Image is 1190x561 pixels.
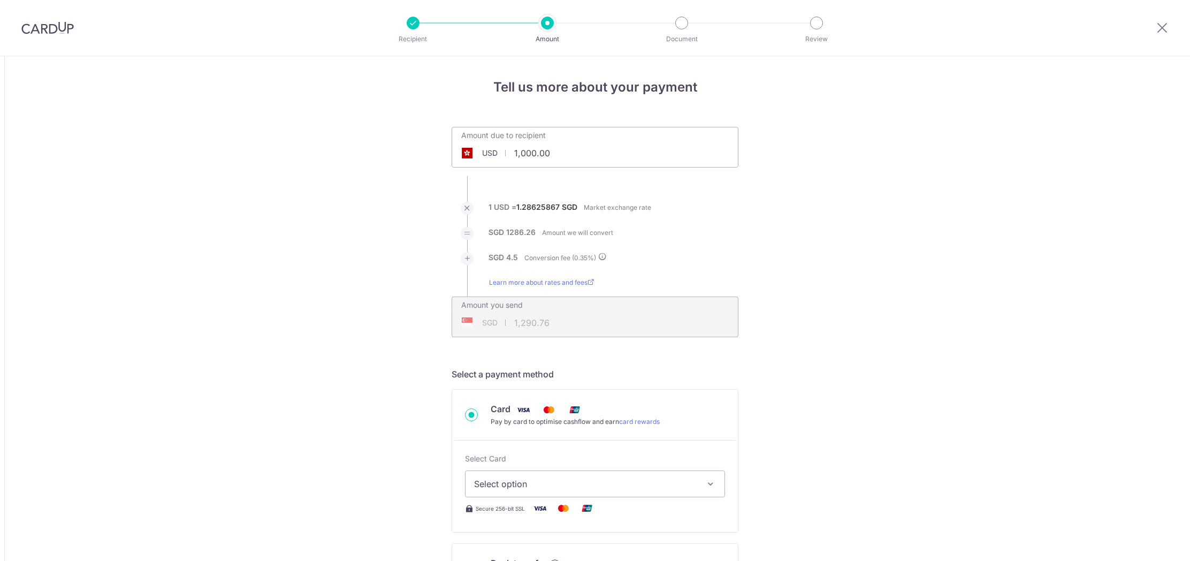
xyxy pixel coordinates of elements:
[482,317,498,328] span: SGD
[489,202,577,219] label: 1 USD =
[516,202,560,213] label: 1.28625867
[452,78,738,97] h4: Tell us more about your payment
[642,34,721,44] p: Document
[465,471,725,497] button: Select option
[452,368,738,381] h5: Select a payment method
[574,254,588,262] span: 0.35
[476,504,525,513] span: Secure 256-bit SSL
[777,34,856,44] p: Review
[489,277,594,297] a: Learn more about rates and fees
[553,502,574,515] img: Mastercard
[465,403,725,427] div: Card Visa Mastercard Union Pay Pay by card to optimise cashflow and earncard rewards
[529,502,551,515] img: Visa
[491,404,510,414] span: Card
[461,130,546,141] label: Amount due to recipient
[489,227,504,238] label: SGD
[564,403,585,416] img: Union Pay
[491,416,660,427] div: Pay by card to optimise cashflow and earn
[489,252,504,263] label: SGD
[21,21,74,34] img: CardUp
[584,202,651,213] label: Market exchange rate
[576,502,598,515] img: Union Pay
[506,252,518,263] label: 4.5
[524,252,607,263] label: Conversion fee ( %)
[474,477,697,490] span: Select option
[482,148,498,158] span: USD
[513,403,534,416] img: Visa
[619,418,660,426] a: card rewards
[373,34,453,44] p: Recipient
[461,300,523,310] label: Amount you send
[538,403,560,416] img: Mastercard
[508,34,587,44] p: Amount
[542,228,613,238] label: Amount we will convert
[506,227,536,238] label: 1286.26
[465,454,506,463] span: translation missing: en.payables.payment_networks.credit_card.summary.labels.select_card
[562,202,577,213] label: SGD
